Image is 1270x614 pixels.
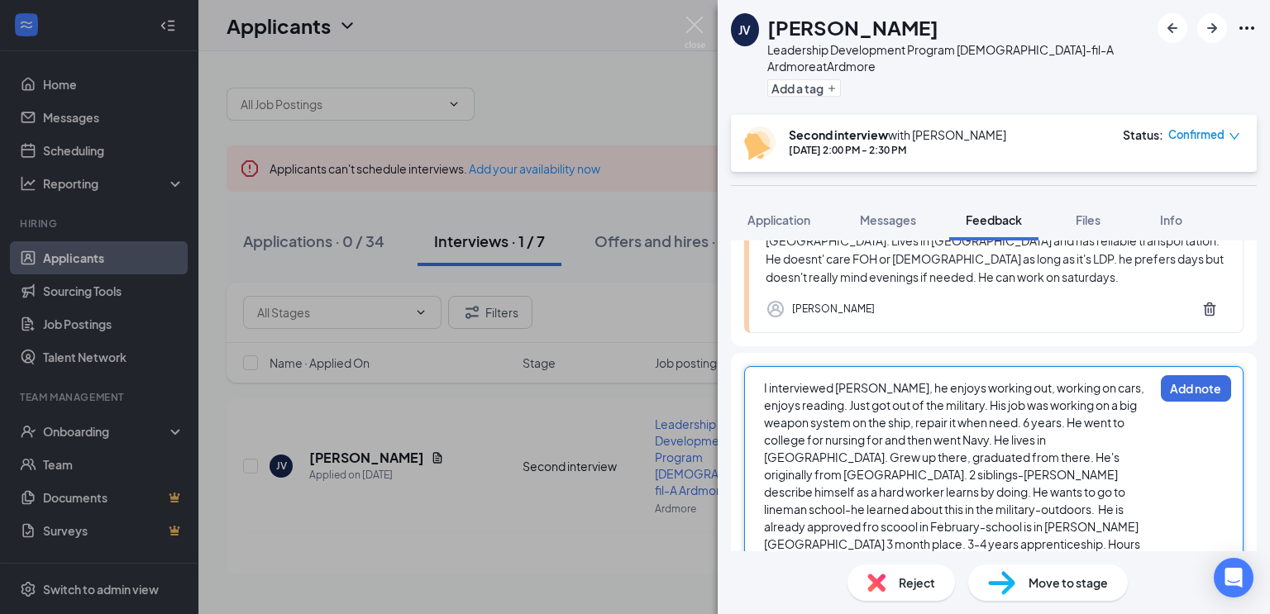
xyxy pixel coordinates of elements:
[1237,18,1257,38] svg: Ellipses
[792,301,875,317] div: [PERSON_NAME]
[860,212,916,227] span: Messages
[1158,13,1187,43] button: ArrowLeftNew
[767,13,938,41] h1: [PERSON_NAME]
[789,143,1006,157] div: [DATE] 2:00 PM - 2:30 PM
[1160,212,1182,227] span: Info
[1163,18,1182,38] svg: ArrowLeftNew
[1214,558,1253,597] div: Open Intercom Messenger
[1197,13,1227,43] button: ArrowRight
[1029,574,1108,592] span: Move to stage
[827,83,837,93] svg: Plus
[767,41,1149,74] div: Leadership Development Program [DEMOGRAPHIC_DATA]-fil-A Ardmore at Ardmore
[1123,126,1163,143] div: Status :
[789,126,1006,143] div: with [PERSON_NAME]
[1076,212,1101,227] span: Files
[789,127,888,142] b: Second interview
[1168,126,1225,143] span: Confirmed
[1193,293,1226,326] button: Trash
[1161,375,1231,402] button: Add note
[1201,301,1218,317] svg: Trash
[1202,18,1222,38] svg: ArrowRight
[764,380,1146,586] span: I interviewed [PERSON_NAME], he enjoys working out, working on cars, enjoys reading. Just got out...
[747,212,810,227] span: Application
[1229,131,1240,142] span: down
[899,574,935,592] span: Reject
[767,79,841,97] button: PlusAdd a tag
[738,21,751,38] div: JV
[966,212,1022,227] span: Feedback
[766,299,785,319] svg: Profile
